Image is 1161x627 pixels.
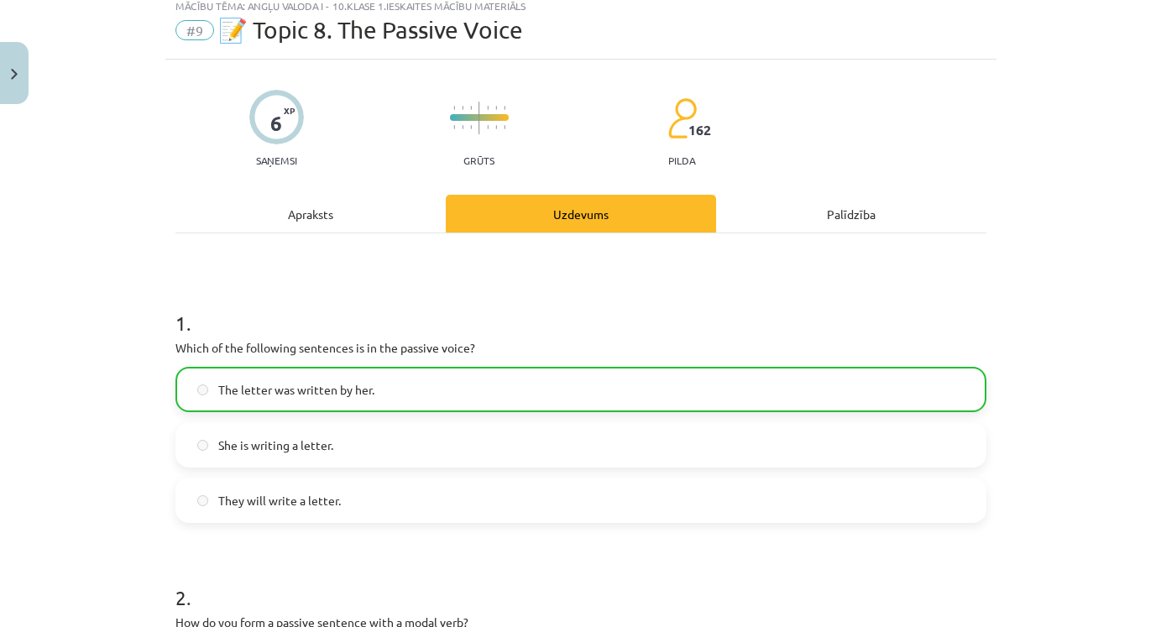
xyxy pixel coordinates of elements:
[453,125,455,129] img: icon-short-line-57e1e144782c952c97e751825c79c345078a6d821885a25fce030b3d8c18986b.svg
[446,195,716,233] div: Uzdevums
[270,112,282,135] div: 6
[667,97,697,139] img: students-c634bb4e5e11cddfef0936a35e636f08e4e9abd3cc4e673bd6f9a4125e45ecb1.svg
[453,106,455,110] img: icon-short-line-57e1e144782c952c97e751825c79c345078a6d821885a25fce030b3d8c18986b.svg
[175,282,986,334] h1: 1 .
[470,125,472,129] img: icon-short-line-57e1e144782c952c97e751825c79c345078a6d821885a25fce030b3d8c18986b.svg
[495,125,497,129] img: icon-short-line-57e1e144782c952c97e751825c79c345078a6d821885a25fce030b3d8c18986b.svg
[716,195,986,233] div: Palīdzība
[11,69,18,80] img: icon-close-lesson-0947bae3869378f0d4975bcd49f059093ad1ed9edebbc8119c70593378902aed.svg
[175,339,986,357] p: Which of the following sentences is in the passive voice?
[470,106,472,110] img: icon-short-line-57e1e144782c952c97e751825c79c345078a6d821885a25fce030b3d8c18986b.svg
[175,20,214,40] span: #9
[249,154,304,166] p: Saņemsi
[197,384,208,395] input: The letter was written by her.
[479,102,480,134] img: icon-long-line-d9ea69661e0d244f92f715978eff75569469978d946b2353a9bb055b3ed8787d.svg
[504,125,505,129] img: icon-short-line-57e1e144782c952c97e751825c79c345078a6d821885a25fce030b3d8c18986b.svg
[462,106,463,110] img: icon-short-line-57e1e144782c952c97e751825c79c345078a6d821885a25fce030b3d8c18986b.svg
[668,154,695,166] p: pilda
[284,106,295,115] span: XP
[487,106,489,110] img: icon-short-line-57e1e144782c952c97e751825c79c345078a6d821885a25fce030b3d8c18986b.svg
[495,106,497,110] img: icon-short-line-57e1e144782c952c97e751825c79c345078a6d821885a25fce030b3d8c18986b.svg
[463,154,494,166] p: Grūts
[218,381,374,399] span: The letter was written by her.
[218,16,523,44] span: 📝 Topic 8. The Passive Voice
[218,492,341,509] span: They will write a letter.
[462,125,463,129] img: icon-short-line-57e1e144782c952c97e751825c79c345078a6d821885a25fce030b3d8c18986b.svg
[487,125,489,129] img: icon-short-line-57e1e144782c952c97e751825c79c345078a6d821885a25fce030b3d8c18986b.svg
[688,123,711,138] span: 162
[197,440,208,451] input: She is writing a letter.
[504,106,505,110] img: icon-short-line-57e1e144782c952c97e751825c79c345078a6d821885a25fce030b3d8c18986b.svg
[175,195,446,233] div: Apraksts
[197,495,208,506] input: They will write a letter.
[175,556,986,609] h1: 2 .
[218,436,333,454] span: She is writing a letter.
